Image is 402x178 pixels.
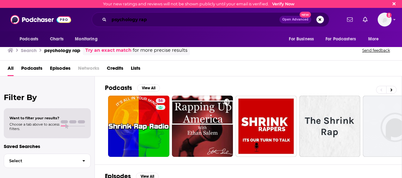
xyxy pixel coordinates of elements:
h3: Search [21,47,37,53]
input: Search podcasts, credits, & more... [109,15,279,25]
a: Credits [107,63,123,76]
p: Saved Searches [4,143,91,149]
span: Charts [50,35,64,44]
button: open menu [284,33,322,45]
h2: Filter By [4,93,91,102]
button: open menu [70,33,106,45]
img: User Profile [378,13,392,27]
div: Search podcasts, credits, & more... [92,12,329,27]
span: Select [4,159,77,163]
button: Open AdvancedNew [279,16,311,23]
span: for more precise results [133,47,187,54]
button: View All [137,84,160,92]
img: Podchaser - Follow, Share and Rate Podcasts [10,14,71,26]
a: PodcastsView All [105,84,160,92]
a: Verify Now [272,2,295,6]
button: open menu [364,33,387,45]
span: For Business [289,35,314,44]
span: New [300,12,311,18]
h3: psychology rap [44,47,80,53]
a: Podcasts [21,63,42,76]
span: Monitoring [75,35,97,44]
a: Lists [131,63,140,76]
span: Networks [78,63,99,76]
div: Your new ratings and reviews will not be shown publicly until your email is verified. [103,2,295,6]
span: Logged in as jbarbour [378,13,392,27]
button: Select [4,154,91,168]
a: Show notifications dropdown [344,14,355,25]
button: open menu [15,33,46,45]
a: 56 [156,98,165,103]
span: Open Advanced [282,18,308,21]
span: More [368,35,379,44]
a: Charts [46,33,67,45]
span: For Podcasters [326,35,356,44]
svg: Email not verified [387,13,392,18]
a: 56 [108,96,169,157]
span: 56 [158,98,163,104]
a: Show notifications dropdown [360,14,370,25]
h2: Podcasts [105,84,132,92]
span: Want to filter your results? [9,116,59,120]
span: Podcasts [20,35,38,44]
button: Send feedback [360,48,392,53]
button: Show profile menu [378,13,392,27]
a: All [8,63,14,76]
span: Choose a tab above to access filters. [9,122,59,131]
a: Episodes [50,63,70,76]
button: open menu [321,33,365,45]
a: Try an exact match [85,47,131,54]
